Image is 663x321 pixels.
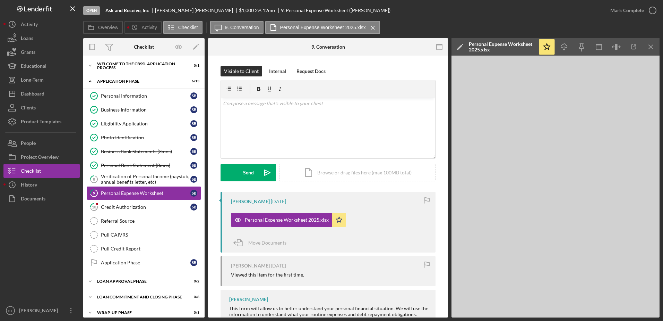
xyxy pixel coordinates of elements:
[239,7,254,13] span: $1,000
[221,66,262,76] button: Visible to Client
[190,176,197,183] div: S B
[190,259,197,266] div: S B
[225,25,259,30] label: 9. Conversation
[296,66,326,76] div: Request Docs
[229,306,429,317] div: This form will allow us to better understand your personal financial situation. We will use the i...
[93,177,95,181] tspan: 8
[231,272,304,278] div: Viewed this item for the first time.
[163,21,203,34] button: Checklist
[97,295,182,299] div: Loan Commitment and Closing Phase
[97,79,182,83] div: Application Phase
[17,304,62,319] div: [PERSON_NAME]
[266,66,290,76] button: Internal
[101,232,201,238] div: Pull CAIVRS
[101,174,190,185] div: Verification of Personal Income (paystub, annual benefits letter, etc)
[190,190,197,197] div: S B
[231,199,270,204] div: [PERSON_NAME]
[210,21,264,34] button: 9. Conversation
[293,66,329,76] button: Request Docs
[105,8,149,13] b: Ask and Receive, Inc
[101,246,201,252] div: Pull Credit Report
[101,121,190,126] div: Eligibility Application
[190,92,197,99] div: S B
[280,25,366,30] label: Personal Expense Worksheet 2025.xlsx
[101,135,190,140] div: Photo Identification
[101,149,190,154] div: Business Bank Statements (3mos)
[87,131,201,145] a: Photo IdentificationSB
[281,8,390,13] div: 9. Personal Expense Worksheet ([PERSON_NAME])
[190,148,197,155] div: S B
[224,66,259,76] div: Visible to Client
[8,309,12,313] text: ET
[83,21,123,34] button: Overview
[155,8,239,13] div: [PERSON_NAME] [PERSON_NAME]
[97,279,182,283] div: Loan Approval Phase
[187,79,199,83] div: 6 / 13
[87,117,201,131] a: Eligibility ApplicationSB
[187,64,199,68] div: 0 / 1
[101,260,190,265] div: Application Phase
[87,256,201,270] a: Application PhaseSB
[231,213,346,227] button: Personal Expense Worksheet 2025.xlsx
[262,8,275,13] div: 12 mo
[469,41,535,52] div: Personal Expense Worksheet 2025.xlsx
[265,21,380,34] button: Personal Expense Worksheet 2025.xlsx
[87,103,201,117] a: Business InformationSB
[221,164,276,181] button: Send
[639,290,656,307] iframe: Intercom live chat
[245,217,329,223] div: Personal Expense Worksheet 2025.xlsx
[101,190,190,196] div: Personal Expense Worksheet
[87,242,201,256] a: Pull Credit Report
[98,25,118,30] label: Overview
[141,25,157,30] label: Activity
[92,205,96,209] tspan: 10
[83,6,100,15] div: Open
[269,66,286,76] div: Internal
[97,62,182,70] div: Welcome to the CBSSL Application Process
[87,228,201,242] a: Pull CAIVRS
[231,234,293,252] button: Move Documents
[87,89,201,103] a: Personal InformationSB
[124,21,161,34] button: Activity
[87,172,201,186] a: 8Verification of Personal Income (paystub, annual benefits letter, etc)SB
[603,3,660,17] button: Mark Complete
[87,145,201,158] a: Business Bank Statements (3mos)SB
[610,3,644,17] div: Mark Complete
[229,297,268,302] div: [PERSON_NAME]
[190,120,197,127] div: S B
[93,191,95,195] tspan: 9
[243,164,254,181] div: Send
[87,186,201,200] a: 9Personal Expense WorksheetSB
